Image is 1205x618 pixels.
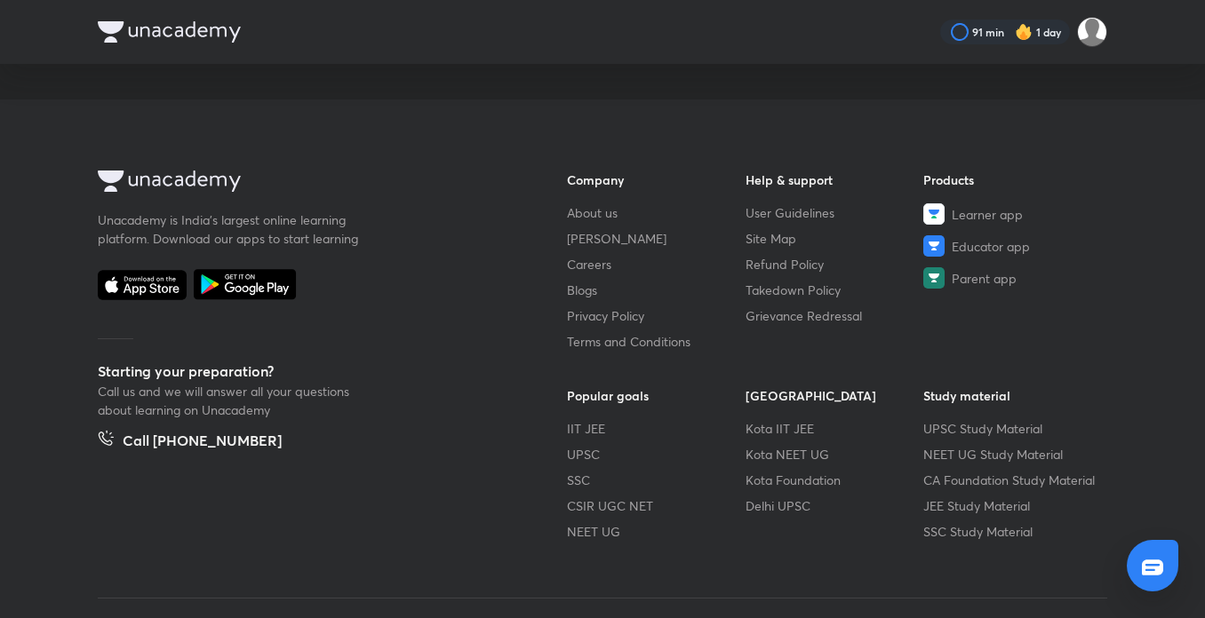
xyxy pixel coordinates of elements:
span: Careers [567,255,611,273]
h6: Study material [923,386,1102,405]
img: Learner app [923,203,945,225]
a: Kota IIT JEE [746,419,924,438]
h6: Popular goals [567,386,746,405]
h6: Company [567,170,746,189]
img: Parent app [923,267,945,289]
a: Kota NEET UG [746,445,924,463]
a: Learner app [923,203,1102,225]
a: Educator app [923,235,1102,257]
h6: Products [923,170,1102,189]
img: Company Logo [98,21,241,43]
a: NEET UG [567,522,746,541]
a: Refund Policy [746,255,924,273]
a: UPSC Study Material [923,419,1102,438]
h6: Help & support [746,170,924,189]
a: SSC [567,471,746,489]
a: About us [567,203,746,222]
img: Rutuja Jagdale [1077,17,1107,47]
a: IIT JEE [567,419,746,438]
h6: [GEOGRAPHIC_DATA] [746,386,924,405]
h5: Starting your preparation? [98,360,510,382]
a: Terms and Conditions [567,332,746,351]
span: Learner app [952,205,1023,224]
a: UPSC [567,445,746,463]
a: Blogs [567,281,746,299]
a: Grievance Redressal [746,306,924,325]
img: Educator app [923,235,945,257]
a: Parent app [923,267,1102,289]
a: Privacy Policy [567,306,746,325]
a: Site Map [746,229,924,248]
a: Kota Foundation [746,471,924,489]
h5: Call [PHONE_NUMBER] [123,430,282,455]
a: Call [PHONE_NUMBER] [98,430,282,455]
a: CSIR UGC NET [567,496,746,515]
img: Company Logo [98,170,241,192]
a: [PERSON_NAME] [567,229,746,248]
span: Educator app [952,237,1030,256]
a: Delhi UPSC [746,496,924,515]
a: Company Logo [98,170,510,196]
a: CA Foundation Study Material [923,471,1102,489]
img: streak [1015,23,1033,41]
a: Careers [567,255,746,273]
p: Call us and we will answer all your questions about learning on Unacademy [98,382,364,419]
a: Takedown Policy [746,281,924,299]
span: Parent app [952,269,1017,288]
a: User Guidelines [746,203,924,222]
a: SSC Study Material [923,522,1102,541]
p: Unacademy is India’s largest online learning platform. Download our apps to start learning [98,210,364,248]
a: NEET UG Study Material [923,445,1102,463]
a: JEE Study Material [923,496,1102,515]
